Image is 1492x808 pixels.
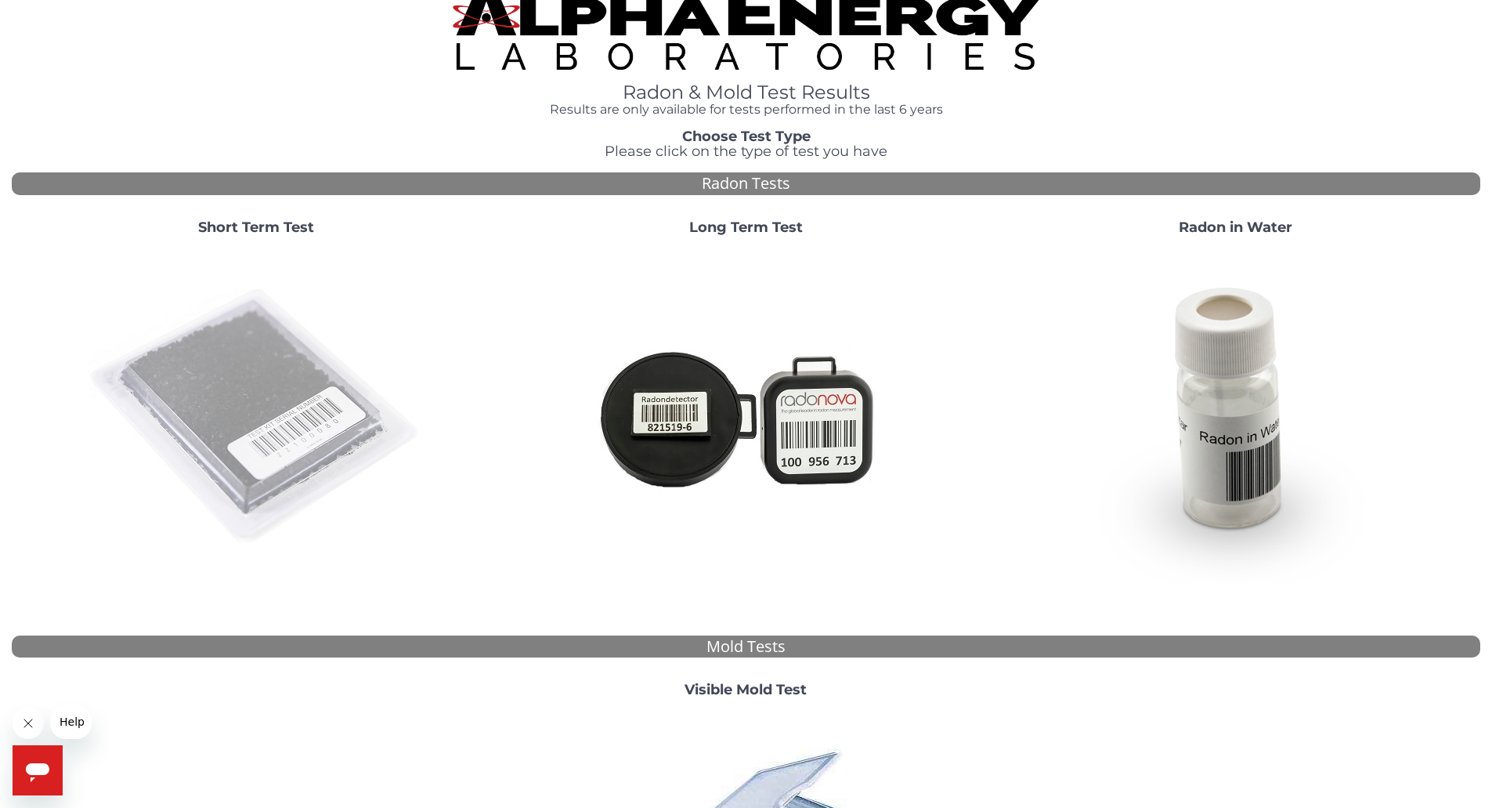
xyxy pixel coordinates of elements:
[1179,219,1292,236] strong: Radon in Water
[13,745,63,795] iframe: Button to launch messaging window
[605,143,887,160] span: Please click on the type of test you have
[88,248,424,585] img: ShortTerm.jpg
[12,636,1480,658] div: Mold Tests
[1067,248,1403,585] img: RadoninWater.jpg
[453,82,1040,103] h1: Radon & Mold Test Results
[682,128,811,145] strong: Choose Test Type
[689,219,803,236] strong: Long Term Test
[198,219,314,236] strong: Short Term Test
[685,681,807,698] strong: Visible Mold Test
[453,103,1040,117] h4: Results are only available for tests performed in the last 6 years
[50,705,92,739] iframe: Message from company
[577,248,914,585] img: Radtrak2vsRadtrak3.jpg
[13,708,44,739] iframe: Close message
[12,172,1480,195] div: Radon Tests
